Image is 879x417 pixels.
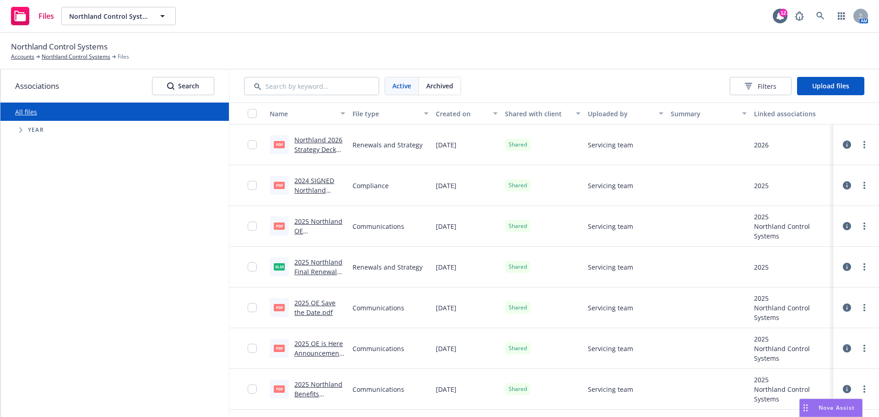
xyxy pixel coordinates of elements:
div: Search [167,77,199,95]
button: Uploaded by [584,103,667,125]
a: more [859,302,870,313]
span: [DATE] [436,222,456,231]
span: Servicing team [588,385,633,394]
input: Toggle Row Selected [248,303,257,312]
div: 2025 [754,334,830,344]
span: Associations [15,80,59,92]
div: 12 [779,9,787,17]
span: Nova Assist [819,404,855,412]
button: Linked associations [750,103,833,125]
input: Search by keyword... [244,77,379,95]
a: more [859,343,870,354]
span: pdf [274,141,285,148]
span: pdf [274,345,285,352]
span: Filters [758,81,776,91]
span: Active [392,81,411,91]
button: Northland Control Systems [61,7,176,25]
input: Toggle Row Selected [248,262,257,271]
div: 2026 [754,140,769,150]
span: Compliance [353,181,389,190]
span: [DATE] [436,262,456,272]
span: Servicing team [588,344,633,353]
span: Shared [509,303,527,312]
div: 2025 [754,293,830,303]
div: File type [353,109,418,119]
span: Shared [509,263,527,271]
a: 2025 Northland Benefits Overview.pdf [294,380,342,408]
span: Shared [509,141,527,149]
span: Communications [353,222,404,231]
div: Tree Example [0,121,229,139]
div: Northland Control Systems [754,303,830,322]
svg: Search [167,82,174,90]
button: Upload files [797,77,864,95]
span: Communications [353,303,404,313]
span: [DATE] [436,303,456,313]
span: Communications [353,385,404,394]
div: 2025 [754,181,769,190]
div: Shared with client [505,109,570,119]
span: Upload files [812,81,849,90]
span: Renewals and Strategy [353,140,423,150]
a: Accounts [11,53,34,61]
span: Shared [509,181,527,190]
a: more [859,221,870,232]
span: Shared [509,222,527,230]
a: Files [7,3,58,29]
span: pdf [274,385,285,392]
span: [DATE] [436,140,456,150]
a: All files [15,108,37,116]
div: 2025 [754,212,830,222]
span: xlsx [274,263,285,270]
button: Shared with client [501,103,584,125]
span: Shared [509,344,527,352]
button: File type [349,103,432,125]
a: 2025 OE is Here Announcement.pdf [294,339,343,367]
span: Servicing team [588,181,633,190]
div: Northland Control Systems [754,222,830,241]
a: more [859,139,870,150]
button: Name [266,103,349,125]
span: Files [38,12,54,20]
a: Northland 2026 Strategy Deck [DATE] (1).pdf [294,135,342,163]
input: Toggle Row Selected [248,140,257,149]
span: pdf [274,182,285,189]
a: 2025 Northland Final Renewal Document_CLIENT VERSION 2.xlsx [294,258,342,305]
div: Northland Control Systems [754,385,830,404]
div: 2025 [754,262,769,272]
input: Select all [248,109,257,118]
a: Northland Control Systems [42,53,110,61]
div: Name [270,109,335,119]
a: more [859,384,870,395]
div: Created on [436,109,488,119]
span: Files [118,53,129,61]
a: Switch app [832,7,851,25]
button: SearchSearch [152,77,214,95]
div: 2025 [754,375,830,385]
div: Uploaded by [588,109,653,119]
span: Communications [353,344,404,353]
div: Northland Control Systems [754,344,830,363]
input: Toggle Row Selected [248,344,257,353]
input: Toggle Row Selected [248,385,257,394]
a: more [859,261,870,272]
button: Nova Assist [799,399,863,417]
a: 2025 OE Save the Date.pdf [294,298,336,317]
input: Toggle Row Selected [248,181,257,190]
span: Servicing team [588,262,633,272]
span: [DATE] [436,181,456,190]
span: Year [28,127,44,133]
span: Northland Control Systems [69,11,148,21]
span: [DATE] [436,385,456,394]
div: Summary [671,109,736,119]
span: Servicing team [588,140,633,150]
button: Filters [730,77,792,95]
span: Northland Control Systems [11,41,108,53]
span: pdf [274,222,285,229]
div: Drag to move [800,399,811,417]
a: more [859,180,870,191]
span: Shared [509,385,527,393]
span: Filters [745,81,776,91]
button: Summary [667,103,750,125]
span: Archived [426,81,453,91]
